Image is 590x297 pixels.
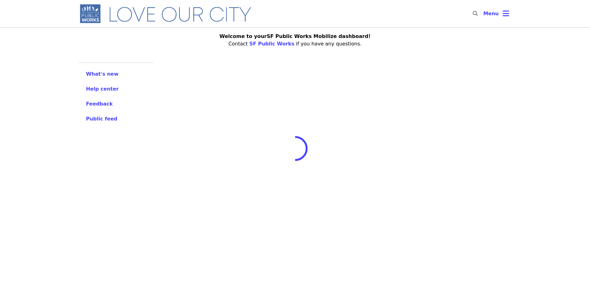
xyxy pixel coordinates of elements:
a: Help center [86,85,146,93]
button: Toggle account menu [478,6,514,21]
a: Public feed [86,115,146,123]
i: search icon [473,11,478,16]
span: What's new [86,71,119,77]
img: SF Public Works - Home [76,4,261,24]
i: bars icon [503,9,509,18]
a: What's new [86,70,146,78]
span: Menu [483,11,499,16]
span: Public feed [86,116,118,122]
a: SF Public Works [249,41,295,47]
span: Help center [86,86,119,92]
input: Search [481,6,486,21]
button: Feedback [86,100,113,108]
